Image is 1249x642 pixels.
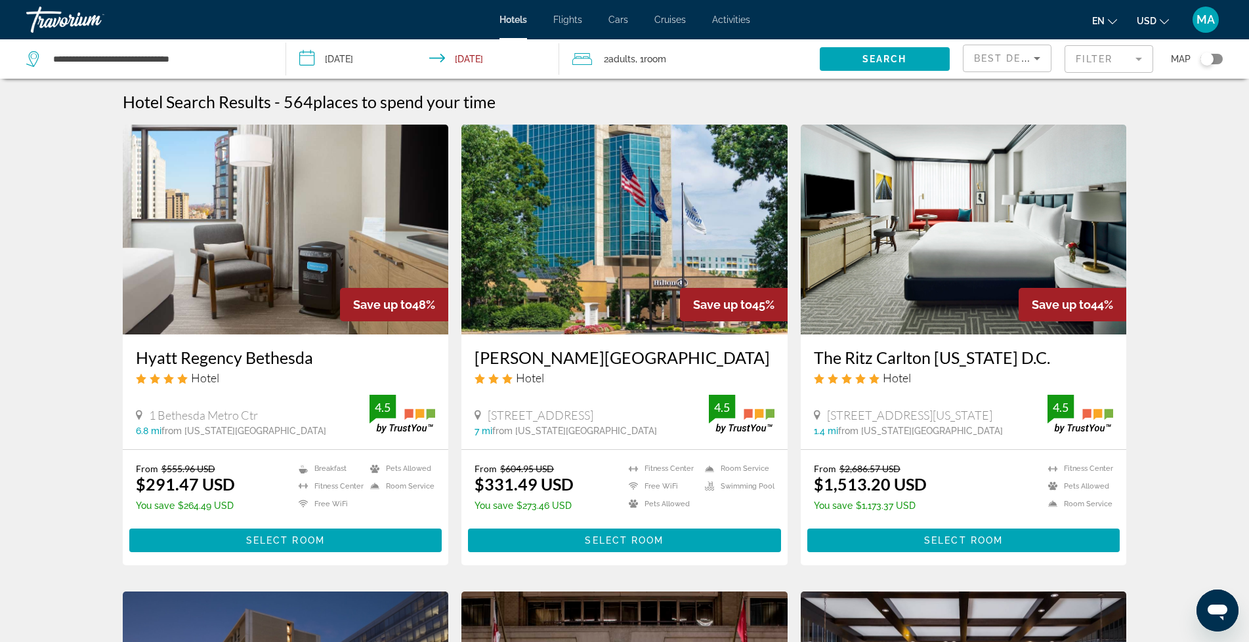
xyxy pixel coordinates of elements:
span: Save up to [353,298,412,311]
p: $264.49 USD [136,500,235,511]
a: Cars [608,14,628,25]
span: Map [1171,50,1191,68]
span: You save [475,500,513,511]
button: Select Room [468,529,781,552]
div: 5 star Hotel [814,371,1114,385]
li: Fitness Center [622,463,698,474]
a: Select Room [807,532,1120,546]
span: Save up to [1032,298,1091,311]
a: Flights [553,14,582,25]
span: 1 Bethesda Metro Ctr [149,408,258,422]
span: Save up to [693,298,752,311]
span: from [US_STATE][GEOGRAPHIC_DATA] [161,426,326,436]
li: Fitness Center [292,481,364,492]
li: Room Service [1042,498,1113,510]
a: Hotels [499,14,527,25]
button: Select Room [129,529,442,552]
li: Breakfast [292,463,364,474]
a: Select Room [468,532,781,546]
span: You save [136,500,175,511]
span: Select Room [246,535,325,546]
span: [STREET_ADDRESS] [488,408,593,422]
div: 48% [340,288,448,321]
li: Pets Allowed [622,498,698,510]
iframe: Кнопка запуска окна обмена сообщениями [1196,590,1238,632]
img: Hotel image [461,125,788,334]
a: Hyatt Regency Bethesda [136,348,436,367]
span: from [US_STATE][GEOGRAPHIC_DATA] [838,426,1003,436]
button: Search [820,47,950,71]
span: From [475,463,497,474]
div: 44% [1019,288,1126,321]
a: Activities [712,14,750,25]
span: from [US_STATE][GEOGRAPHIC_DATA] [492,426,657,436]
img: Hotel image [801,125,1127,334]
img: trustyou-badge.svg [370,395,435,433]
img: trustyou-badge.svg [1048,395,1113,433]
span: From [814,463,836,474]
del: $2,686.57 USD [839,463,900,474]
p: $273.46 USD [475,500,574,511]
button: Filter [1065,45,1153,73]
span: Search [862,54,907,64]
span: 6.8 mi [136,426,161,436]
li: Room Service [364,481,435,492]
li: Room Service [698,463,774,474]
p: $1,173.37 USD [814,500,927,511]
span: Hotel [191,371,219,385]
span: 2 [604,50,635,68]
button: Toggle map [1191,53,1223,65]
span: 1.4 mi [814,426,838,436]
li: Fitness Center [1042,463,1113,474]
div: 45% [680,288,788,321]
h2: 564 [284,92,496,111]
span: , 1 [635,50,666,68]
span: [STREET_ADDRESS][US_STATE] [827,408,992,422]
div: 3 star Hotel [475,371,774,385]
span: You save [814,500,853,511]
button: User Menu [1189,6,1223,33]
span: MA [1196,13,1215,26]
mat-select: Sort by [974,50,1040,66]
ins: $291.47 USD [136,474,235,494]
a: [PERSON_NAME][GEOGRAPHIC_DATA] [475,348,774,367]
a: Select Room [129,532,442,546]
button: Check-in date: Nov 19, 2025 Check-out date: Nov 22, 2025 [286,39,559,79]
span: Adults [608,54,635,64]
span: Hotel [883,371,911,385]
div: 4.5 [709,399,735,415]
span: USD [1137,16,1156,26]
li: Free WiFi [622,481,698,492]
ins: $331.49 USD [475,474,574,494]
button: Change language [1092,11,1117,30]
span: 7 mi [475,426,492,436]
span: Room [644,54,666,64]
a: The Ritz Carlton [US_STATE] D.C. [814,348,1114,367]
div: 4 star Hotel [136,371,436,385]
button: Change currency [1137,11,1169,30]
div: 4.5 [1048,399,1074,415]
li: Free WiFi [292,498,364,510]
span: From [136,463,158,474]
a: Cruises [654,14,686,25]
ins: $1,513.20 USD [814,474,927,494]
img: trustyou-badge.svg [709,395,774,433]
h1: Hotel Search Results [123,92,271,111]
li: Swimming Pool [698,481,774,492]
a: Travorium [26,3,158,37]
li: Pets Allowed [364,463,435,474]
img: Hotel image [123,125,449,334]
button: Select Room [807,529,1120,552]
li: Pets Allowed [1042,481,1113,492]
